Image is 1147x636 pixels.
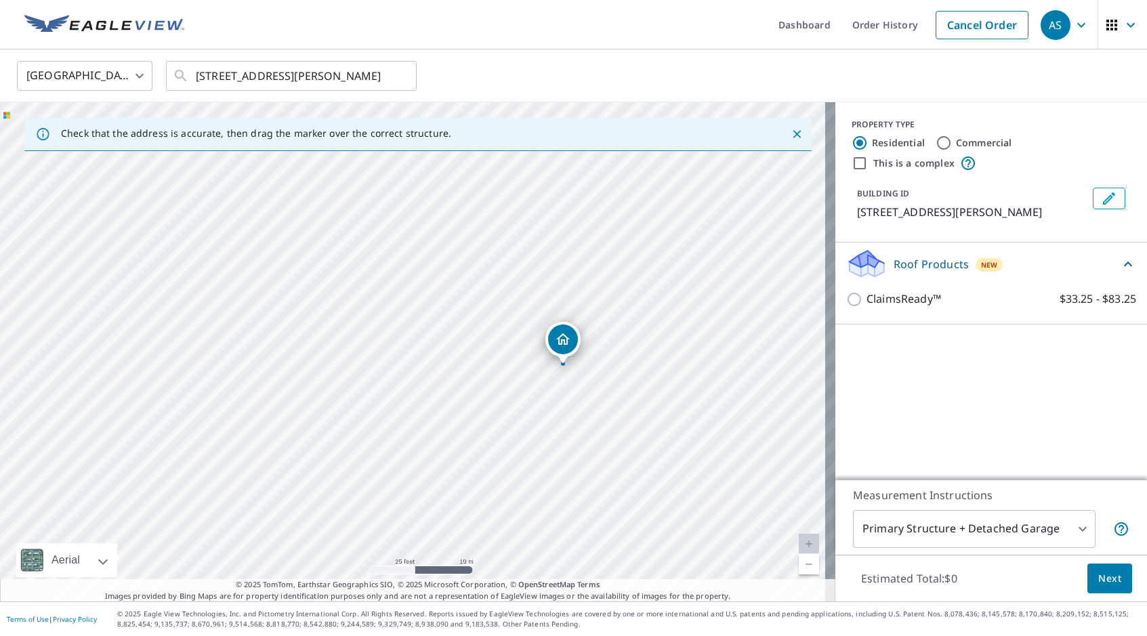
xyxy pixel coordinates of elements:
[853,510,1096,548] div: Primary Structure + Detached Garage
[61,127,451,140] p: Check that the address is accurate, then drag the marker over the correct structure.
[1098,570,1121,587] span: Next
[799,534,819,554] a: Current Level 20, Zoom In Disabled
[936,11,1028,39] a: Cancel Order
[867,291,941,308] p: ClaimsReady™
[53,614,97,624] a: Privacy Policy
[846,248,1136,280] div: Roof ProductsNew
[1060,291,1136,308] p: $33.25 - $83.25
[16,543,117,577] div: Aerial
[981,259,998,270] span: New
[799,554,819,574] a: Current Level 20, Zoom Out
[47,543,84,577] div: Aerial
[788,125,806,143] button: Close
[545,322,581,364] div: Dropped pin, building 1, Residential property, 2931 Hultz Rd Catlettsburg, KY 41129
[852,119,1131,131] div: PROPERTY TYPE
[857,204,1087,220] p: [STREET_ADDRESS][PERSON_NAME]
[7,614,49,624] a: Terms of Use
[1087,564,1132,594] button: Next
[1113,521,1129,537] span: Your report will include the primary structure and a detached garage if one exists.
[577,579,600,589] a: Terms
[196,57,389,95] input: Search by address or latitude-longitude
[1041,10,1070,40] div: AS
[117,609,1140,629] p: © 2025 Eagle View Technologies, Inc. and Pictometry International Corp. All Rights Reserved. Repo...
[850,564,968,593] p: Estimated Total: $0
[236,579,600,591] span: © 2025 TomTom, Earthstar Geographics SIO, © 2025 Microsoft Corporation, ©
[24,15,184,35] img: EV Logo
[857,188,909,199] p: BUILDING ID
[1093,188,1125,209] button: Edit building 1
[853,487,1129,503] p: Measurement Instructions
[17,57,152,95] div: [GEOGRAPHIC_DATA]
[7,615,97,623] p: |
[956,136,1012,150] label: Commercial
[873,156,955,170] label: This is a complex
[872,136,925,150] label: Residential
[894,256,969,272] p: Roof Products
[518,579,575,589] a: OpenStreetMap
